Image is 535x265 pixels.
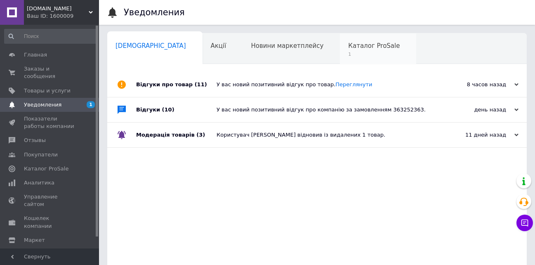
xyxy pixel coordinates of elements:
[436,106,519,114] div: день назад
[436,131,519,139] div: 11 дней назад
[348,51,400,57] span: 1
[27,12,99,20] div: Ваш ID: 1600009
[24,179,54,187] span: Аналитика
[335,81,372,88] a: Переглянути
[24,101,61,109] span: Уведомления
[24,151,58,159] span: Покупатели
[24,87,71,95] span: Товары и услуги
[348,42,400,50] span: Каталог ProSale
[217,81,436,88] div: У вас новий позитивний відгук про товар.
[162,106,174,113] span: (10)
[124,7,185,17] h1: Уведомления
[136,97,217,122] div: Відгуки
[436,81,519,88] div: 8 часов назад
[195,81,207,88] span: (11)
[115,42,186,50] span: [DEMOGRAPHIC_DATA]
[24,165,68,173] span: Каталог ProSale
[87,101,95,108] span: 1
[24,65,76,80] span: Заказы и сообщения
[24,215,76,230] span: Кошелек компании
[24,193,76,208] span: Управление сайтом
[24,137,46,144] span: Отзывы
[24,237,45,244] span: Маркет
[24,115,76,130] span: Показатели работы компании
[217,106,436,114] div: У вас новий позитивний відгук про компанію за замовленням 363252363.
[136,72,217,97] div: Відгуки про товар
[27,5,89,12] span: Melana.com.ua
[136,123,217,147] div: Модерація товарів
[24,51,47,59] span: Главная
[217,131,436,139] div: Користувач [PERSON_NAME] відновив із видалених 1 товар.
[211,42,226,50] span: Акції
[251,42,323,50] span: Новини маркетплейсу
[4,29,97,44] input: Поиск
[516,215,533,231] button: Чат с покупателем
[196,132,205,138] span: (3)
